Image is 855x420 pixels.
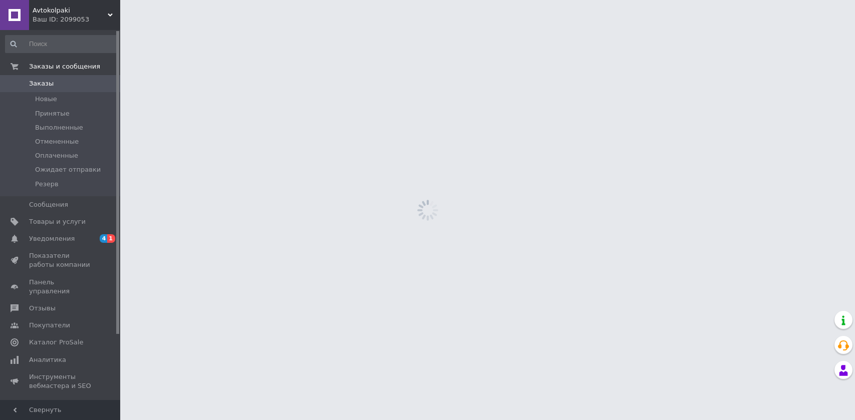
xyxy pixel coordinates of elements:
span: Оплаченные [35,151,78,160]
span: Отмененные [35,137,79,146]
span: Сообщения [29,200,68,209]
span: Заказы [29,79,54,88]
span: 1 [107,234,115,243]
span: Показатели работы компании [29,251,93,269]
span: Уведомления [29,234,75,243]
span: Управление сайтом [29,398,93,416]
div: Ваш ID: 2099053 [33,15,120,24]
span: Новые [35,95,57,104]
span: Отзывы [29,304,56,313]
span: Инструменты вебмастера и SEO [29,372,93,390]
span: Заказы и сообщения [29,62,100,71]
span: Принятые [35,109,70,118]
span: Аналитика [29,355,66,364]
span: Avtokolpaki [33,6,108,15]
span: Панель управления [29,278,93,296]
span: Ожидает отправки [35,165,101,174]
span: Выполненные [35,123,83,132]
input: Поиск [5,35,118,53]
span: 4 [100,234,108,243]
span: Покупатели [29,321,70,330]
span: Резерв [35,180,59,189]
span: Товары и услуги [29,217,86,226]
span: Каталог ProSale [29,338,83,347]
